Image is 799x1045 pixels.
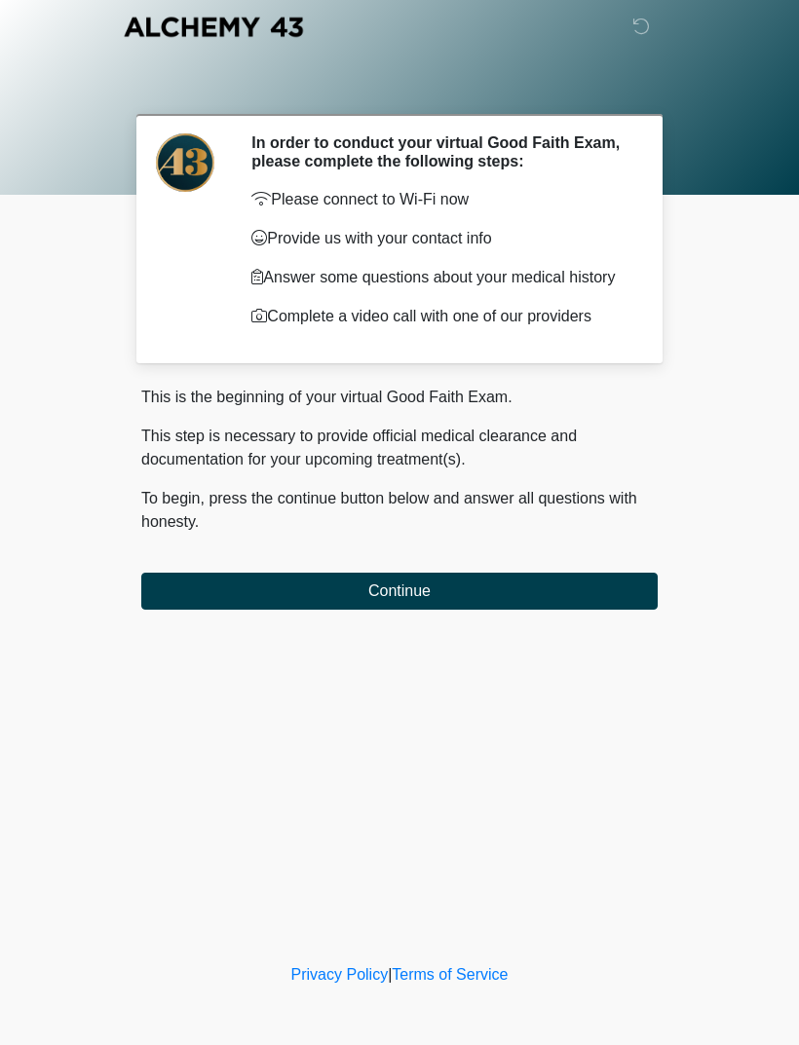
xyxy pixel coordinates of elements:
[251,305,628,328] p: Complete a video call with one of our providers
[127,70,672,106] h1: ‎ ‎ ‎ ‎
[251,133,628,170] h2: In order to conduct your virtual Good Faith Exam, please complete the following steps:
[251,266,628,289] p: Answer some questions about your medical history
[141,487,658,534] p: To begin, press the continue button below and answer all questions with honesty.
[251,227,628,250] p: Provide us with your contact info
[122,15,305,39] img: Alchemy 43 Logo
[141,573,658,610] button: Continue
[141,386,658,409] p: This is the beginning of your virtual Good Faith Exam.
[291,966,389,983] a: Privacy Policy
[141,425,658,471] p: This step is necessary to provide official medical clearance and documentation for your upcoming ...
[156,133,214,192] img: Agent Avatar
[388,966,392,983] a: |
[251,188,628,211] p: Please connect to Wi-Fi now
[392,966,508,983] a: Terms of Service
